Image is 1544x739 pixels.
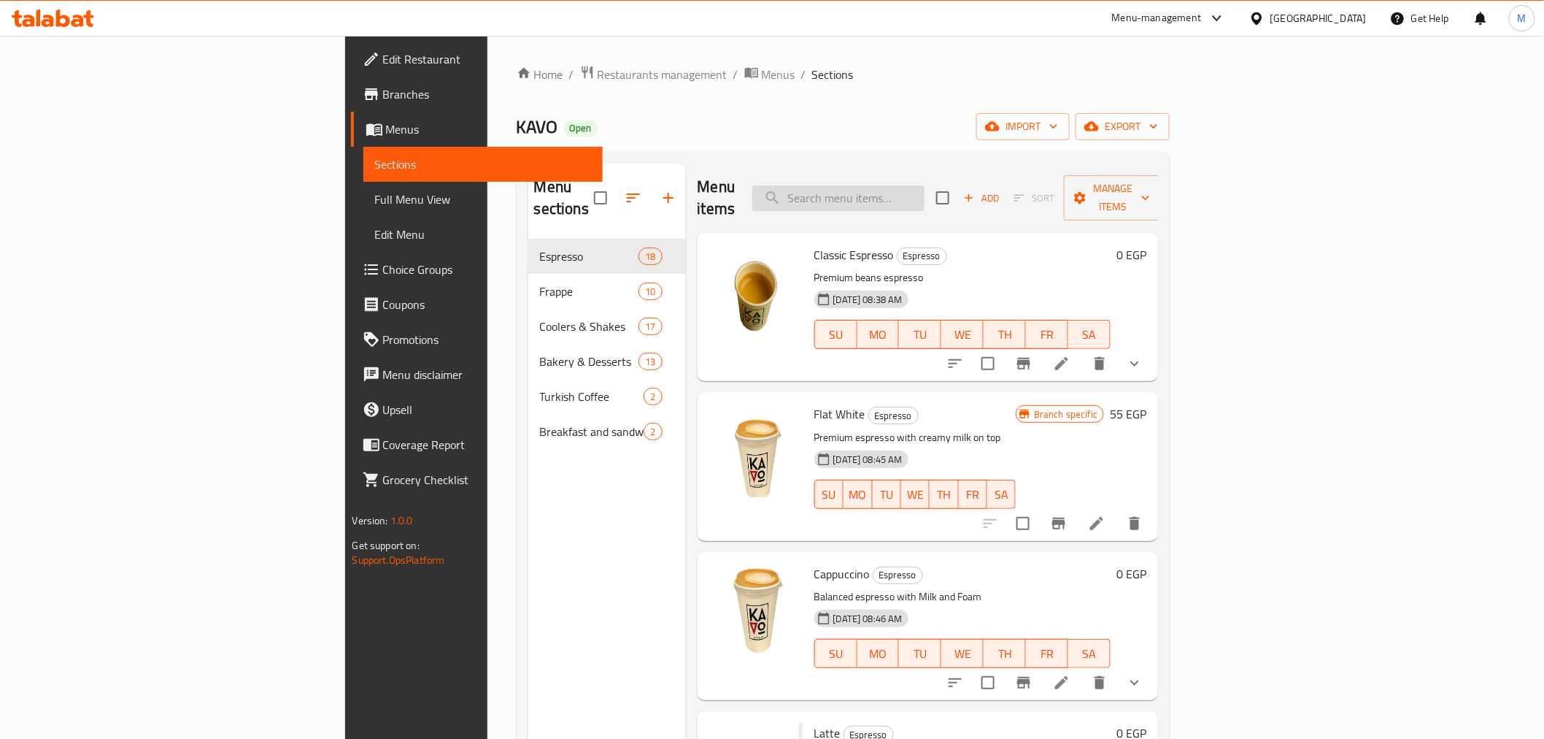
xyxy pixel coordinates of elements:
[1087,118,1158,136] span: export
[844,480,873,509] button: MO
[905,643,935,665] span: TU
[528,309,686,344] div: Coolers & Shakes17
[651,180,686,215] button: Add section
[987,480,1016,509] button: SA
[351,357,603,392] a: Menu disclaimer
[363,217,603,252] a: Edit Menu
[351,427,603,462] a: Coverage Report
[528,379,686,414] div: Turkish Coffee2
[827,293,908,307] span: [DATE] 08:38 AM
[517,65,1170,84] nav: breadcrumb
[959,480,987,509] button: FR
[638,248,662,265] div: items
[1082,665,1117,700] button: delete
[709,564,803,657] img: Cappuccino
[1116,245,1146,265] h6: 0 EGP
[821,484,838,505] span: SU
[898,248,946,264] span: Espresso
[827,612,908,626] span: [DATE] 08:46 AM
[383,366,591,383] span: Menu disclaimer
[639,355,661,369] span: 13
[540,283,639,300] span: Frappe
[927,183,958,213] span: Select section
[947,643,978,665] span: WE
[363,147,603,182] a: Sections
[1006,665,1041,700] button: Branch-specific-item
[644,390,661,404] span: 2
[1074,324,1105,345] span: SA
[868,407,919,424] div: Espresso
[383,85,591,103] span: Branches
[528,233,686,455] nav: Menu sections
[1116,564,1146,584] h6: 0 EGP
[863,643,894,665] span: MO
[540,388,644,405] span: Turkish Coffee
[375,191,591,208] span: Full Menu View
[1068,639,1111,668] button: SA
[812,66,854,83] span: Sections
[752,185,925,211] input: search
[958,187,1005,210] span: Add item
[989,643,1020,665] span: TH
[1026,320,1068,349] button: FR
[905,324,935,345] span: TU
[857,639,900,668] button: MO
[383,471,591,489] span: Grocery Checklist
[947,324,978,345] span: WE
[383,331,591,348] span: Promotions
[528,344,686,379] div: Bakery & Desserts13
[873,567,923,584] div: Espresso
[827,453,908,467] span: [DATE] 08:45 AM
[709,404,803,497] img: Flat White
[988,118,1058,136] span: import
[644,388,662,405] div: items
[383,296,591,313] span: Coupons
[962,190,1001,207] span: Add
[801,66,806,83] li: /
[958,187,1005,210] button: Add
[1126,674,1143,692] svg: Show Choices
[938,346,973,381] button: sort-choices
[814,588,1111,606] p: Balanced espresso with Milk and Foam
[901,480,930,509] button: WE
[390,511,413,530] span: 1.0.0
[814,480,844,509] button: SU
[976,113,1070,140] button: import
[973,348,1003,379] span: Select to update
[1076,180,1150,216] span: Manage items
[1082,346,1117,381] button: delete
[1006,346,1041,381] button: Branch-specific-item
[644,423,662,440] div: items
[814,639,857,668] button: SU
[965,484,981,505] span: FR
[849,484,867,505] span: MO
[351,77,603,112] a: Branches
[1028,407,1103,421] span: Branch specific
[821,643,852,665] span: SU
[383,401,591,418] span: Upsell
[644,425,661,439] span: 2
[984,639,1026,668] button: TH
[1076,113,1170,140] button: export
[351,42,603,77] a: Edit Restaurant
[935,484,952,505] span: TH
[814,403,865,425] span: Flat White
[1117,346,1152,381] button: show more
[528,274,686,309] div: Frappe10
[540,353,639,370] span: Bakery & Desserts
[814,563,870,585] span: Cappuccino
[1110,404,1146,424] h6: 55 EGP
[375,156,591,173] span: Sections
[879,484,895,505] span: TU
[938,665,973,700] button: sort-choices
[585,183,616,213] span: Select all sections
[1032,324,1062,345] span: FR
[528,239,686,274] div: Espresso18
[873,480,901,509] button: TU
[638,318,662,335] div: items
[1088,515,1105,532] a: Edit menu item
[540,248,639,265] span: Espresso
